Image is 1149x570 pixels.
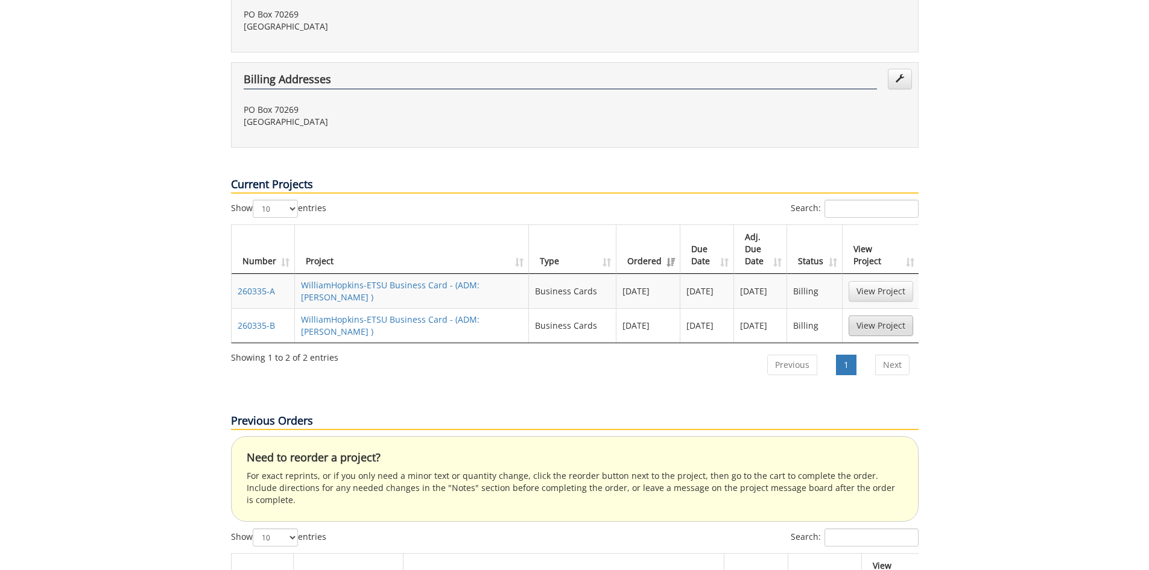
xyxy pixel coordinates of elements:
th: Status: activate to sort column ascending [787,225,842,274]
h4: Need to reorder a project? [247,452,903,464]
th: Project: activate to sort column ascending [295,225,530,274]
a: Edit Addresses [888,69,912,89]
th: View Project: activate to sort column ascending [843,225,919,274]
td: [DATE] [734,308,788,343]
p: [GEOGRAPHIC_DATA] [244,21,566,33]
td: [DATE] [680,274,734,308]
p: [GEOGRAPHIC_DATA] [244,116,566,128]
th: Type: activate to sort column ascending [529,225,616,274]
th: Adj. Due Date: activate to sort column ascending [734,225,788,274]
td: Billing [787,308,842,343]
a: View Project [849,315,913,336]
th: Due Date: activate to sort column ascending [680,225,734,274]
a: Next [875,355,910,375]
th: Ordered: activate to sort column ascending [616,225,680,274]
label: Show entries [231,200,326,218]
td: [DATE] [616,308,680,343]
p: PO Box 70269 [244,8,566,21]
p: Current Projects [231,177,919,194]
input: Search: [825,528,919,546]
td: Business Cards [529,274,616,308]
select: Showentries [253,200,298,218]
p: For exact reprints, or if you only need a minor text or quantity change, click the reorder button... [247,470,903,506]
a: Previous [767,355,817,375]
td: [DATE] [680,308,734,343]
td: Business Cards [529,308,616,343]
a: WilliamHopkins-ETSU Business Card - (ADM: [PERSON_NAME] ) [301,314,480,337]
label: Search: [791,528,919,546]
label: Search: [791,200,919,218]
p: PO Box 70269 [244,104,566,116]
select: Showentries [253,528,298,546]
a: 260335-A [238,285,275,297]
td: [DATE] [616,274,680,308]
th: Number: activate to sort column ascending [232,225,295,274]
h4: Billing Addresses [244,74,877,89]
a: 260335-B [238,320,275,331]
input: Search: [825,200,919,218]
td: [DATE] [734,274,788,308]
a: WilliamHopkins-ETSU Business Card - (ADM: [PERSON_NAME] ) [301,279,480,303]
a: 1 [836,355,856,375]
td: Billing [787,274,842,308]
div: Showing 1 to 2 of 2 entries [231,347,338,364]
label: Show entries [231,528,326,546]
a: View Project [849,281,913,302]
p: Previous Orders [231,413,919,430]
